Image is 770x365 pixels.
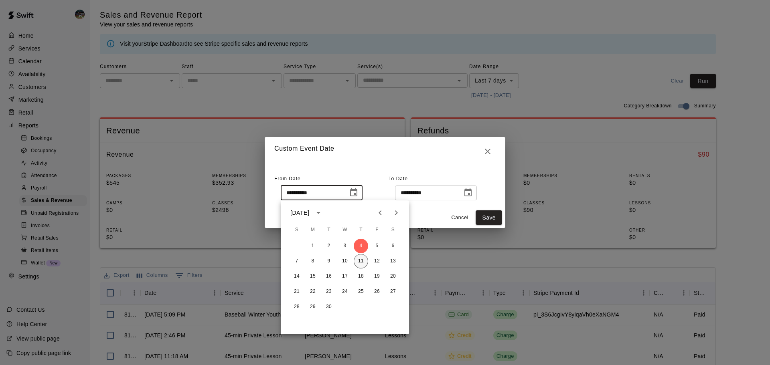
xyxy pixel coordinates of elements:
[265,137,505,166] h2: Custom Event Date
[480,143,496,159] button: Close
[386,284,400,299] button: 27
[372,205,388,221] button: Previous month
[290,209,309,217] div: [DATE]
[386,254,400,268] button: 13
[338,269,352,284] button: 17
[322,239,336,253] button: 2
[290,269,304,284] button: 14
[322,269,336,284] button: 16
[306,269,320,284] button: 15
[306,222,320,238] span: Monday
[386,222,400,238] span: Saturday
[306,254,320,268] button: 8
[338,239,352,253] button: 3
[322,254,336,268] button: 9
[354,254,368,268] button: 11
[306,300,320,314] button: 29
[370,239,384,253] button: 5
[290,284,304,299] button: 21
[306,284,320,299] button: 22
[460,185,476,201] button: Choose date, selected date is Sep 11, 2025
[338,222,352,238] span: Wednesday
[290,222,304,238] span: Sunday
[386,239,400,253] button: 6
[312,206,325,220] button: calendar view is open, switch to year view
[322,284,336,299] button: 23
[370,284,384,299] button: 26
[476,210,502,225] button: Save
[370,269,384,284] button: 19
[290,300,304,314] button: 28
[386,269,400,284] button: 20
[447,212,472,224] button: Cancel
[274,176,301,181] span: From Date
[354,284,368,299] button: 25
[370,222,384,238] span: Friday
[354,269,368,284] button: 18
[322,300,336,314] button: 30
[306,239,320,253] button: 1
[322,222,336,238] span: Tuesday
[354,239,368,253] button: 4
[346,185,362,201] button: Choose date, selected date is Sep 4, 2025
[388,205,404,221] button: Next month
[338,254,352,268] button: 10
[338,284,352,299] button: 24
[389,176,408,181] span: To Date
[370,254,384,268] button: 12
[354,222,368,238] span: Thursday
[290,254,304,268] button: 7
